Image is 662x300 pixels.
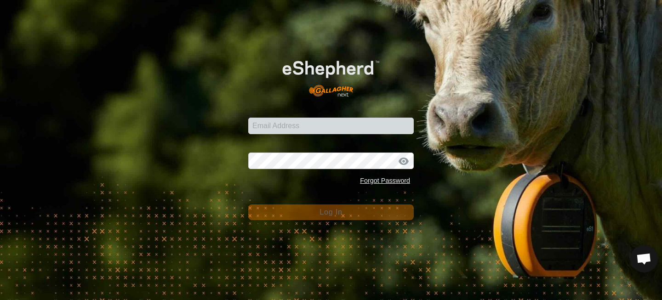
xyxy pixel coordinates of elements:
[360,177,410,184] a: Forgot Password
[630,245,658,272] a: Open chat
[248,118,414,134] input: Email Address
[320,208,342,216] span: Log In
[265,47,397,103] img: E-shepherd Logo
[248,204,414,220] button: Log In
